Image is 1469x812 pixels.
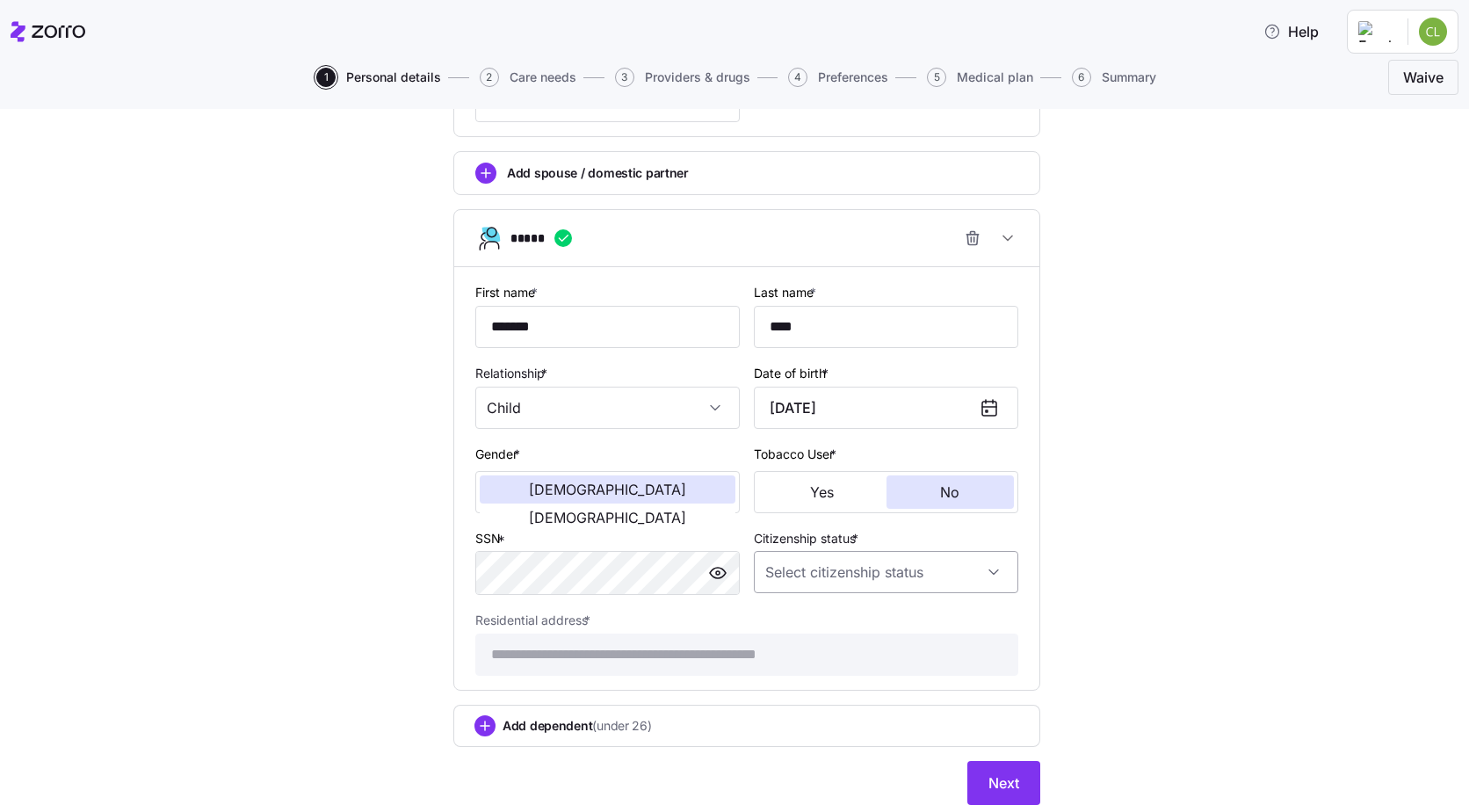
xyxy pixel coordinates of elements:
[818,71,888,83] span: Preferences
[1403,67,1444,88] span: Waive
[788,68,807,87] span: 4
[475,611,594,630] label: Residential address
[346,71,441,83] span: Personal details
[810,485,834,499] span: Yes
[754,551,1018,593] input: Select citizenship status
[529,511,686,525] span: [DEMOGRAPHIC_DATA]
[1249,14,1333,49] button: Help
[510,71,576,83] span: Care needs
[957,71,1033,83] span: Medical plan
[754,364,832,383] label: Date of birth
[940,485,959,499] span: No
[615,68,750,87] button: 3Providers & drugs
[316,68,336,87] span: 1
[480,68,499,87] span: 2
[1388,60,1458,95] button: Waive
[592,717,651,735] span: (under 26)
[927,68,946,87] span: 5
[1358,21,1393,42] img: Employer logo
[967,761,1040,805] button: Next
[754,283,820,302] label: Last name
[529,482,686,497] span: [DEMOGRAPHIC_DATA]
[645,71,750,83] span: Providers & drugs
[480,68,576,87] button: 2Care needs
[754,529,862,548] label: Citizenship status
[475,445,524,464] label: Gender
[1102,71,1156,83] span: Summary
[988,772,1019,794] span: Next
[1263,21,1319,42] span: Help
[1419,18,1447,46] img: 9f9b392b68124ac90ee62cdf71e474ca
[475,283,541,302] label: First name
[313,68,441,87] a: 1Personal details
[788,68,888,87] button: 4Preferences
[754,445,840,464] label: Tobacco User
[754,387,1018,429] input: MM/DD/YYYY
[927,68,1033,87] button: 5Medical plan
[475,529,509,548] label: SSN
[1072,68,1156,87] button: 6Summary
[507,164,689,182] span: Add spouse / domestic partner
[615,68,634,87] span: 3
[474,715,496,736] svg: add icon
[316,68,441,87] button: 1Personal details
[475,364,551,383] label: Relationship
[1072,68,1091,87] span: 6
[475,163,496,184] svg: add icon
[503,717,652,735] span: Add dependent
[475,387,740,429] input: Select relationship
